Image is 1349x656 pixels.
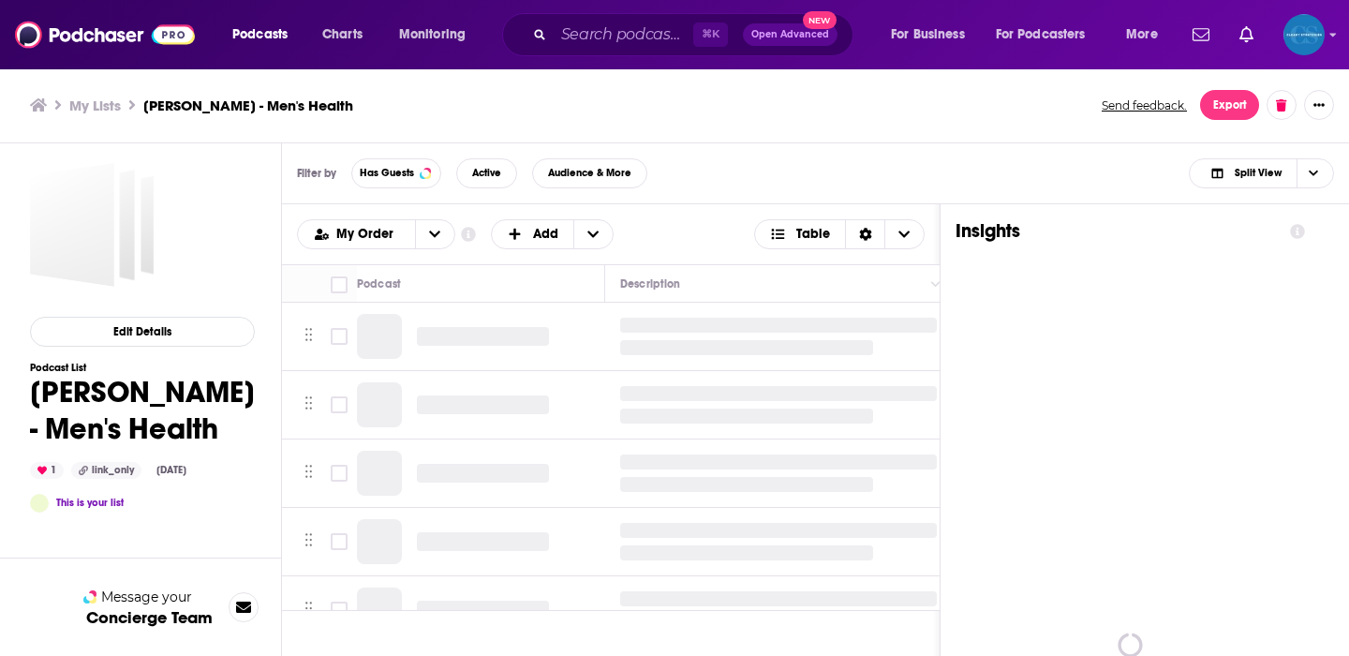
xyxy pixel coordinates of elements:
img: Podchaser - Follow, Share and Rate Podcasts [15,17,195,52]
button: Open AdvancedNew [743,23,838,46]
button: Send feedback. [1096,97,1193,113]
button: + Add [491,219,615,249]
button: open menu [878,20,988,50]
span: Message your [101,588,192,606]
span: Toggle select row [331,465,348,482]
h3: Podcast List [30,362,255,374]
button: open menu [298,228,415,241]
button: Column Actions [925,273,947,295]
button: open menu [415,220,454,248]
span: Has Guests [360,168,414,178]
button: Move [303,528,315,556]
div: Search podcasts, credits, & more... [520,13,871,56]
button: Audience & More [532,158,647,188]
h1: Insights [956,219,1275,243]
span: Logged in as ClearyStrategies [1283,14,1325,55]
button: open menu [984,20,1113,50]
button: Export [1200,90,1259,120]
button: Move [303,391,315,419]
span: ⌘ K [693,22,728,47]
div: 1 [30,462,64,479]
button: Choose View [1189,158,1334,188]
div: Sort Direction [845,220,884,248]
h2: Choose List sort [297,219,455,249]
button: Show More Button [1304,90,1334,120]
h3: Concierge Team [86,608,213,627]
span: For Podcasters [996,22,1086,48]
span: Podcasts [232,22,288,48]
span: Toggle select row [331,396,348,413]
button: Choose View [754,219,926,249]
input: Search podcasts, credits, & more... [554,20,693,50]
a: Charts [310,20,374,50]
span: Charts [322,22,363,48]
span: More [1126,22,1158,48]
button: open menu [1113,20,1181,50]
span: Toggle select row [331,533,348,550]
button: Edit Details [30,317,255,347]
span: Open Advanced [751,30,829,39]
a: This is your list [56,497,124,509]
span: Toggle select row [331,328,348,345]
span: For Business [891,22,965,48]
span: New [803,11,837,29]
div: Podcast [357,273,401,295]
img: User Profile [1283,14,1325,55]
span: Monitoring [399,22,466,48]
button: Move [303,322,315,350]
button: Show profile menu [1283,14,1325,55]
button: open menu [386,20,490,50]
span: Table [796,228,830,241]
div: [DATE] [149,463,194,478]
span: Split View [1235,168,1282,178]
a: Show notifications dropdown [1185,19,1217,51]
a: Ronica Cleary [30,494,49,513]
h1: [PERSON_NAME] - Men's Health [30,374,255,447]
div: link_only [71,462,141,479]
a: Sophia Ruan Gushee - Men's Health [30,163,154,287]
button: Move [303,459,315,487]
a: My Lists [69,97,121,114]
h3: [PERSON_NAME] - Men's Health [143,97,353,114]
span: Toggle select row [331,602,348,619]
button: Active [456,158,517,188]
button: open menu [219,20,312,50]
span: Active [472,168,501,178]
span: Audience & More [548,168,631,178]
h3: Filter by [297,167,336,180]
a: Show notifications dropdown [1232,19,1261,51]
button: Move [303,596,315,624]
span: My Order [336,228,400,241]
a: Show additional information [461,226,476,244]
button: Has Guests [351,158,441,188]
span: Add [533,228,558,241]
